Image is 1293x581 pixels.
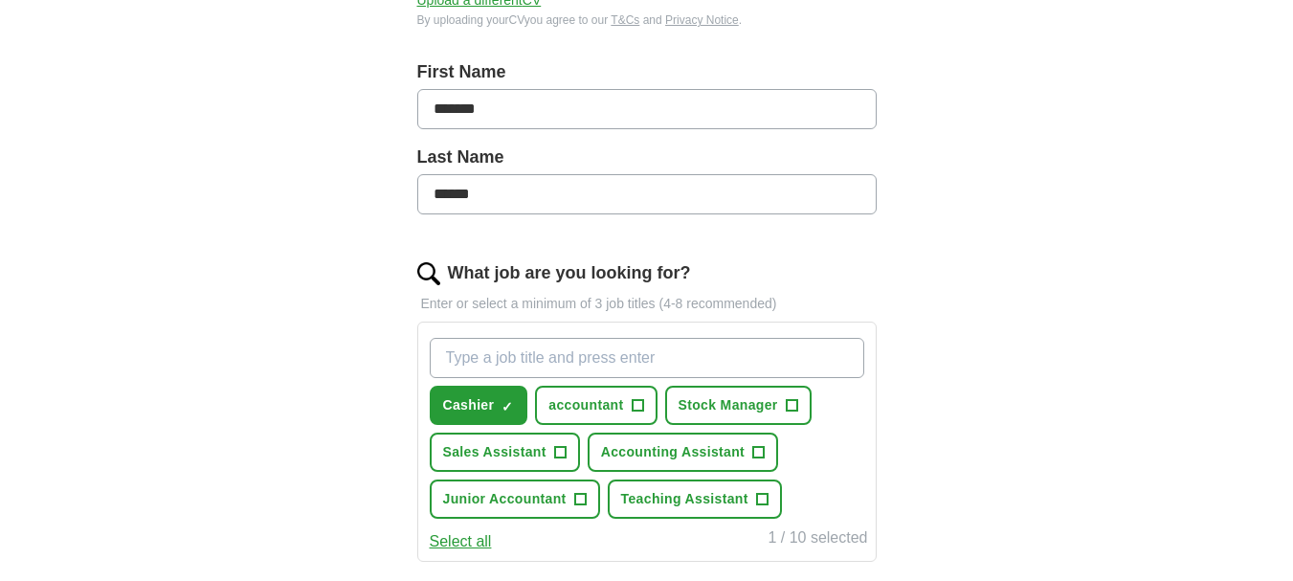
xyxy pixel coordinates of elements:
label: First Name [417,59,877,85]
button: Sales Assistant [430,433,580,472]
span: Teaching Assistant [621,489,748,509]
button: Teaching Assistant [608,480,782,519]
span: ✓ [502,399,513,414]
span: Junior Accountant [443,489,567,509]
span: accountant [548,395,623,415]
button: accountant [535,386,657,425]
span: Accounting Assistant [601,442,745,462]
button: Select all [430,530,492,553]
label: Last Name [417,145,877,170]
label: What job are you looking for? [448,260,691,286]
button: Stock Manager [665,386,812,425]
div: 1 / 10 selected [768,526,867,553]
a: T&Cs [611,13,639,27]
button: Cashier✓ [430,386,528,425]
a: Privacy Notice [665,13,739,27]
input: Type a job title and press enter [430,338,864,378]
img: search.png [417,262,440,285]
div: By uploading your CV you agree to our and . [417,11,877,29]
p: Enter or select a minimum of 3 job titles (4-8 recommended) [417,294,877,314]
span: Sales Assistant [443,442,546,462]
button: Junior Accountant [430,480,600,519]
span: Stock Manager [679,395,778,415]
span: Cashier [443,395,495,415]
button: Accounting Assistant [588,433,778,472]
